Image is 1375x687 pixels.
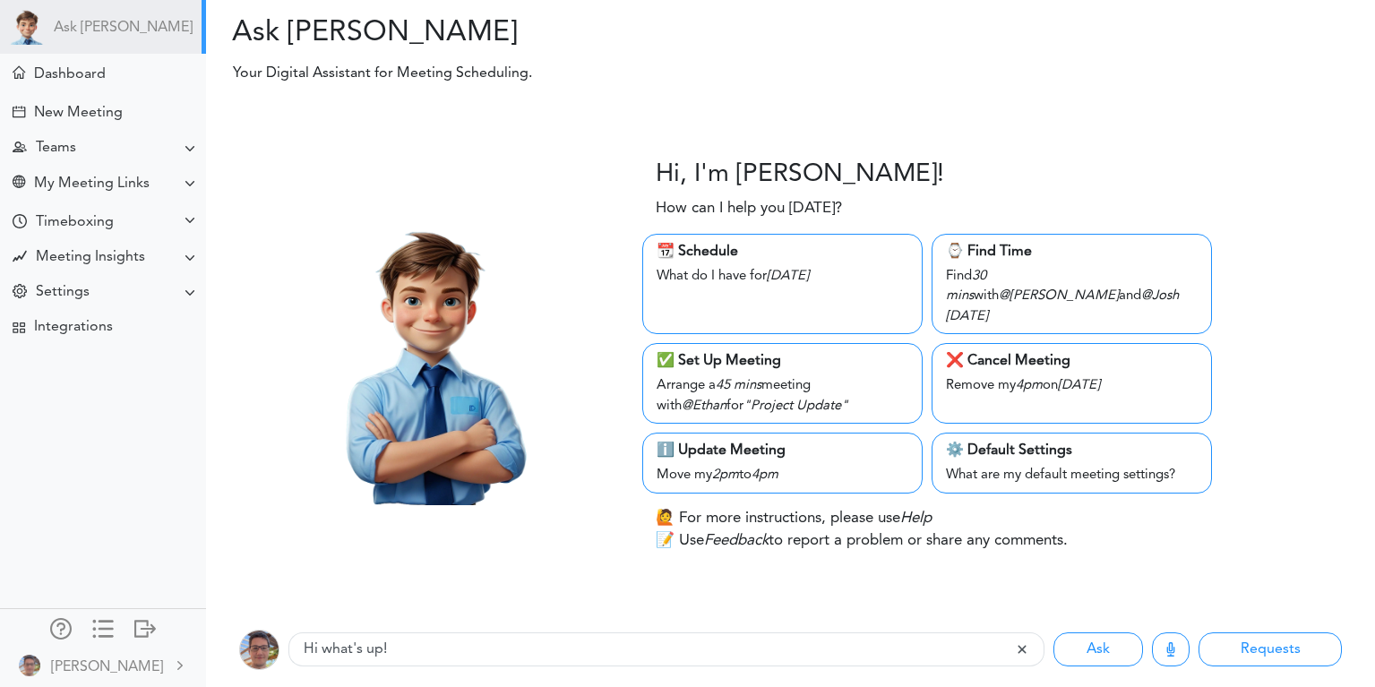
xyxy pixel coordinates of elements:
div: ✅ Set Up Meeting [657,350,908,372]
div: Log out [134,618,156,636]
i: @Ethan [682,399,726,413]
p: Your Digital Assistant for Meeting Scheduling. [220,63,1039,84]
div: TEAMCAL AI Workflow Apps [13,322,25,334]
i: @[PERSON_NAME] [999,289,1119,303]
a: [PERSON_NAME] [2,645,204,685]
div: 📆 Schedule [657,241,908,262]
i: Help [900,511,932,526]
div: Arrange a meeting with for [657,372,908,416]
i: 4pm [1016,379,1043,392]
p: 📝 Use to report a problem or share any comments. [656,529,1068,553]
p: How can I help you [DATE]? [656,197,842,220]
i: 4pm [752,468,778,482]
i: [DATE] [946,310,988,323]
div: Meeting Dashboard [13,66,25,79]
div: Dashboard [34,66,106,83]
button: Ask [1053,632,1143,666]
div: Time Your Goals [13,214,27,231]
div: Integrations [34,319,113,336]
i: [DATE] [1058,379,1100,392]
div: ❌ Cancel Meeting [946,350,1198,372]
div: ℹ️ Update Meeting [657,440,908,461]
div: Show only icons [92,618,114,636]
div: Teams [36,140,76,157]
i: "Project Update" [743,399,848,413]
div: [PERSON_NAME] [51,657,163,678]
button: Requests [1199,632,1342,666]
i: 45 mins [716,379,761,392]
h3: Hi, I'm [PERSON_NAME]! [656,160,944,191]
p: 🙋 For more instructions, please use [656,507,932,530]
div: Move my to [657,461,908,486]
img: 9k= [239,630,279,670]
h2: Ask [PERSON_NAME] [219,16,778,50]
div: What do I have for [657,262,908,288]
div: Create Meeting [13,106,25,118]
div: Find with and [946,262,1198,328]
div: Remove my on [946,372,1198,397]
i: @Josh [1141,289,1179,303]
div: Settings [36,284,90,301]
img: 9k= [19,655,40,676]
a: Ask [PERSON_NAME] [54,20,193,37]
i: Feedback [704,533,769,548]
div: Manage Members and Externals [50,618,72,636]
div: Timeboxing [36,214,114,231]
div: Share Meeting Link [13,176,25,193]
div: What are my default meeting settings? [946,461,1198,486]
i: 2pm [712,468,739,482]
div: My Meeting Links [34,176,150,193]
img: Theo.png [280,208,578,505]
div: New Meeting [34,105,123,122]
img: Powered by TEAMCAL AI [9,9,45,45]
a: Change side menu [92,618,114,643]
div: ⚙️ Default Settings [946,440,1198,461]
div: ⌚️ Find Time [946,241,1198,262]
i: [DATE] [767,270,809,283]
div: Meeting Insights [36,249,145,266]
